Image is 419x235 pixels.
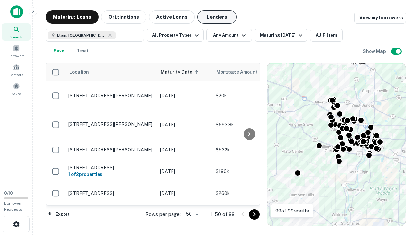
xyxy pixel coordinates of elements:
[212,63,284,81] th: Mortgage Amount
[4,201,22,211] span: Borrower Requests
[2,42,31,60] a: Borrowers
[4,191,13,196] span: 0 / 10
[216,68,266,76] span: Mortgage Amount
[12,91,21,96] span: Saved
[69,68,89,76] span: Location
[183,210,200,219] div: 50
[147,29,204,42] button: All Property Types
[310,29,343,42] button: All Filters
[197,10,237,23] button: Lenders
[145,211,181,218] p: Rows per page:
[255,29,307,42] button: Maturing [DATE]
[68,93,154,99] p: [STREET_ADDRESS][PERSON_NAME]
[57,32,106,38] span: Elgin, [GEOGRAPHIC_DATA], [GEOGRAPHIC_DATA]
[216,121,281,128] p: $693.8k
[216,146,281,153] p: $532k
[206,29,252,42] button: Any Amount
[216,92,281,99] p: $20k
[160,168,209,175] p: [DATE]
[72,44,93,57] button: Reset
[157,63,212,81] th: Maturity Date
[10,5,23,18] img: capitalize-icon.png
[46,210,71,219] button: Export
[10,34,22,39] span: Search
[363,48,387,55] h6: Show Map
[216,168,281,175] p: $190k
[160,190,209,197] p: [DATE]
[160,146,209,153] p: [DATE]
[160,92,209,99] p: [DATE]
[2,80,31,98] a: Saved
[65,63,157,81] th: Location
[210,211,235,218] p: 1–50 of 99
[10,72,23,77] span: Contacts
[48,44,69,57] button: Save your search to get updates of matches that match your search criteria.
[68,121,154,127] p: [STREET_ADDRESS][PERSON_NAME]
[160,121,209,128] p: [DATE]
[267,63,406,226] div: 0 0
[260,31,304,39] div: Maturing [DATE]
[46,10,99,23] button: Maturing Loans
[9,53,24,58] span: Borrowers
[68,171,154,178] h6: 1 of 2 properties
[68,147,154,153] p: [STREET_ADDRESS][PERSON_NAME]
[68,190,154,196] p: [STREET_ADDRESS]
[149,10,195,23] button: Active Loans
[386,183,419,214] iframe: Chat Widget
[249,209,260,220] button: Go to next page
[2,61,31,79] a: Contacts
[68,165,154,171] p: [STREET_ADDRESS]
[2,23,31,41] a: Search
[216,190,281,197] p: $260k
[354,12,406,23] a: View my borrowers
[161,68,201,76] span: Maturity Date
[275,207,309,215] p: 99 of 99 results
[101,10,146,23] button: Originations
